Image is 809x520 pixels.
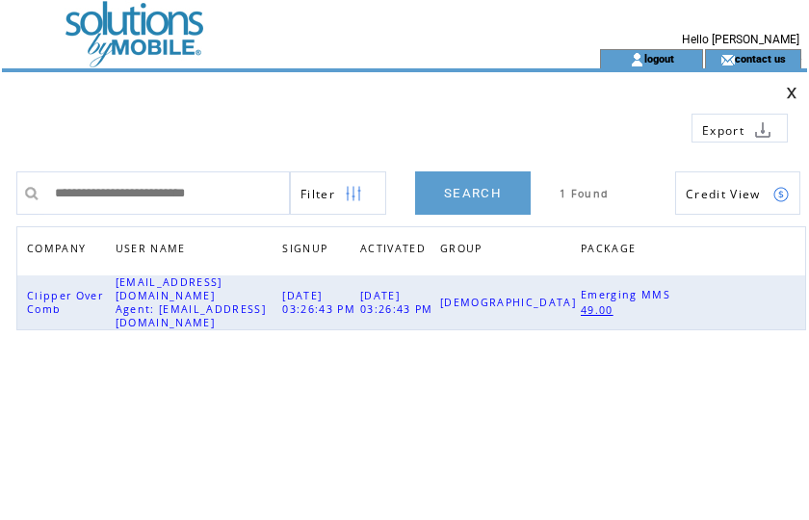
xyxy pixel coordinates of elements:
[682,33,799,46] span: Hello [PERSON_NAME]
[754,121,771,139] img: download.png
[116,275,266,329] span: [EMAIL_ADDRESS][DOMAIN_NAME] Agent: [EMAIL_ADDRESS][DOMAIN_NAME]
[300,186,335,202] span: Show filters
[282,242,332,253] a: SIGNUP
[686,186,761,202] span: Show Credits View
[27,237,91,265] span: COMPANY
[415,171,531,215] a: SEARCH
[581,237,645,265] a: PACKAGE
[290,171,386,215] a: Filter
[581,237,640,265] span: PACKAGE
[692,114,788,143] a: Export
[720,52,735,67] img: contact_us_icon.gif
[440,237,487,265] span: GROUP
[735,52,786,65] a: contact us
[116,237,191,265] span: USER NAME
[581,303,618,317] span: 49.00
[345,172,362,216] img: filters.png
[560,187,609,200] span: 1 Found
[360,237,431,265] span: ACTIVATED
[581,301,623,318] a: 49.00
[27,289,103,316] span: Clipper Over Comb
[440,237,492,265] a: GROUP
[702,122,744,139] span: Export to csv file
[116,242,191,253] a: USER NAME
[675,171,800,215] a: Credit View
[282,289,360,316] span: [DATE] 03:26:43 PM
[27,242,91,253] a: COMPANY
[440,296,581,309] span: [DEMOGRAPHIC_DATA]
[630,52,644,67] img: account_icon.gif
[772,186,790,203] img: credits.png
[282,237,332,265] span: SIGNUP
[360,289,438,316] span: [DATE] 03:26:43 PM
[360,237,435,265] a: ACTIVATED
[581,288,675,301] span: Emerging MMS
[644,52,674,65] a: logout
